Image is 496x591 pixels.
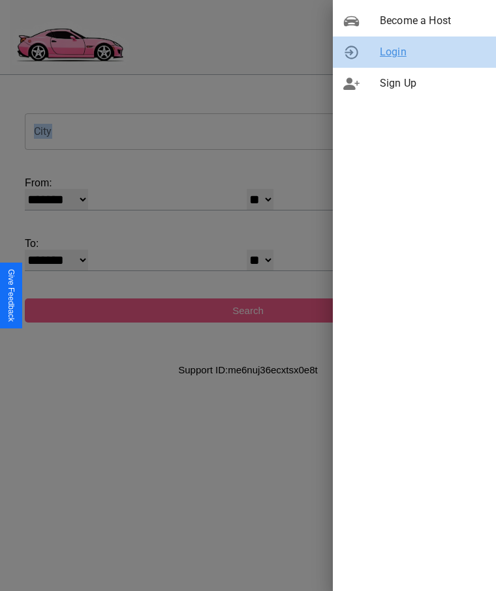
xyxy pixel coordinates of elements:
[380,44,486,60] span: Login
[333,5,496,36] div: Become a Host
[333,68,496,99] div: Sign Up
[333,36,496,68] div: Login
[380,13,486,29] span: Become a Host
[380,76,486,91] span: Sign Up
[7,269,16,322] div: Give Feedback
